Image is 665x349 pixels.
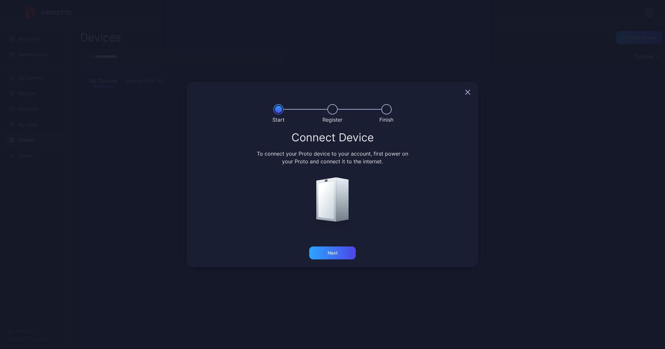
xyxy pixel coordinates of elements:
[328,250,338,256] div: Next
[379,116,393,124] div: Finish
[309,246,356,259] button: Next
[272,116,285,124] div: Start
[322,116,343,124] div: Register
[195,132,470,143] div: Connect Device
[256,150,409,165] div: To connect your Proto device to your account, first power on your Proto and connect it to the int...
